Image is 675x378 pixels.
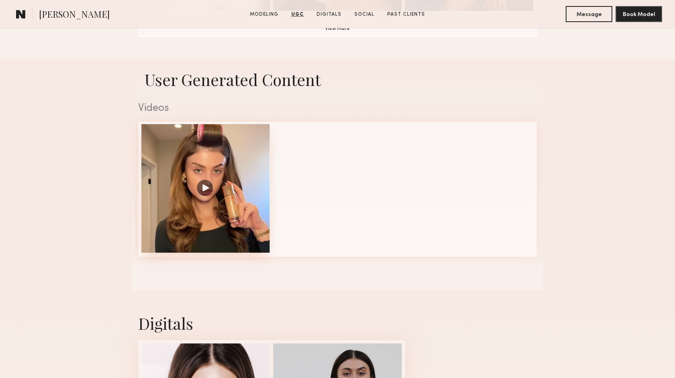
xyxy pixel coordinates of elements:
div: Digitals [138,313,537,334]
a: Digitals [313,11,345,18]
a: Past Clients [384,11,428,18]
span: [PERSON_NAME] [39,8,110,22]
h1: User Generated Content [132,69,543,90]
a: Social [351,11,378,18]
button: Book Model [616,6,662,22]
div: Videos [138,103,537,114]
button: Message [566,6,612,22]
a: Book Model [616,10,662,17]
a: Modeling [247,11,282,18]
a: UGC [288,11,307,18]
